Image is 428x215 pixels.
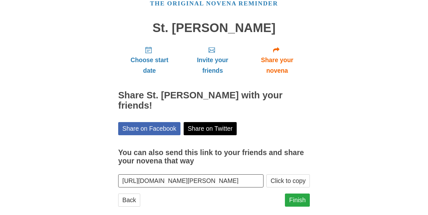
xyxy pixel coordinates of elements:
[118,21,310,35] h1: St. [PERSON_NAME]
[118,122,180,135] a: Share on Facebook
[184,122,237,135] a: Share on Twitter
[251,55,303,76] span: Share your novena
[285,194,310,207] a: Finish
[118,149,310,165] h3: You can also send this link to your friends and share your novena that way
[118,41,181,79] a: Choose start date
[187,55,238,76] span: Invite your friends
[118,90,310,111] h2: Share St. [PERSON_NAME] with your friends!
[181,41,244,79] a: Invite your friends
[266,174,310,187] button: Click to copy
[118,194,140,207] a: Back
[244,41,310,79] a: Share your novena
[125,55,174,76] span: Choose start date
